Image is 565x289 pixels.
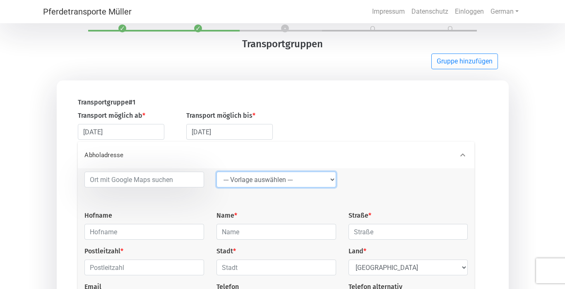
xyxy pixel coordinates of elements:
[78,97,135,107] label: Transportgruppe # 1
[216,260,336,275] input: Stadt
[349,224,468,240] input: Straße
[186,111,255,121] label: Transport möglich bis
[349,246,366,256] label: Land
[84,260,204,275] input: Postleitzahl
[43,3,132,20] a: Pferdetransporte Müller
[84,211,112,221] label: Hofname
[216,224,336,240] input: Name
[78,142,474,168] div: Abholadresse
[349,211,371,221] label: Straße
[487,3,522,20] a: German
[84,151,256,160] p: Abholadresse
[408,3,452,20] a: Datenschutz
[78,111,145,121] label: Transport möglich ab
[84,224,204,240] input: Hofname
[369,3,408,20] a: Impressum
[78,124,164,140] input: Datum auswählen
[84,246,123,256] label: Postleitzahl
[186,124,273,140] input: Datum auswählen
[216,246,236,256] label: Stadt
[431,53,498,69] button: Gruppe hinzufügen
[452,3,487,20] a: Einloggen
[84,172,204,187] input: Ort mit Google Maps suchen
[216,211,237,221] label: Name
